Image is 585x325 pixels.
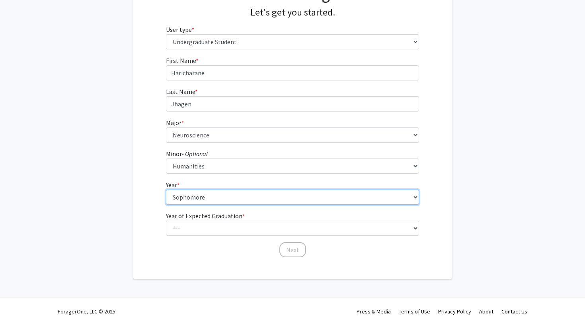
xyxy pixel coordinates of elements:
label: Minor [166,149,208,159]
label: Year of Expected Graduation [166,211,245,221]
label: Year [166,180,179,190]
a: Press & Media [357,308,391,315]
a: Contact Us [501,308,527,315]
a: About [479,308,493,315]
a: Terms of Use [399,308,430,315]
span: First Name [166,57,196,65]
label: User type [166,25,194,34]
span: Last Name [166,88,195,96]
button: Next [279,242,306,257]
i: - Optional [182,150,208,158]
a: Privacy Policy [438,308,471,315]
h4: Let's get you started. [166,7,419,18]
label: Major [166,118,184,127]
iframe: Chat [6,289,34,319]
